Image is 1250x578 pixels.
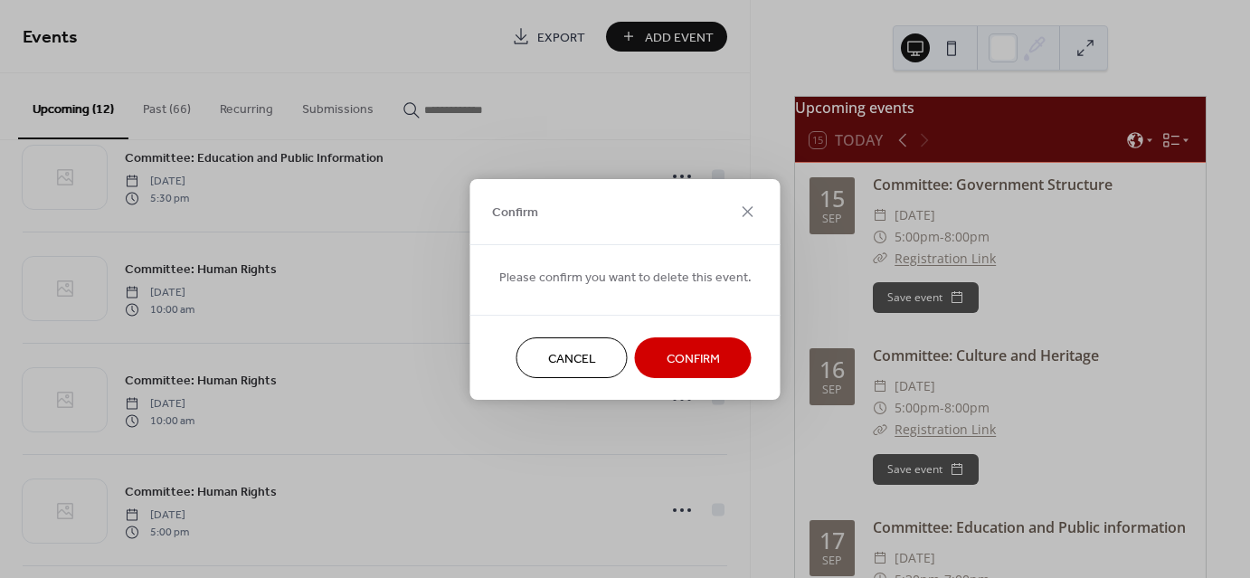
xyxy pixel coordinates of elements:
[499,268,752,287] span: Please confirm you want to delete this event.
[548,349,596,368] span: Cancel
[492,204,538,223] span: Confirm
[667,349,720,368] span: Confirm
[635,337,752,378] button: Confirm
[516,337,628,378] button: Cancel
